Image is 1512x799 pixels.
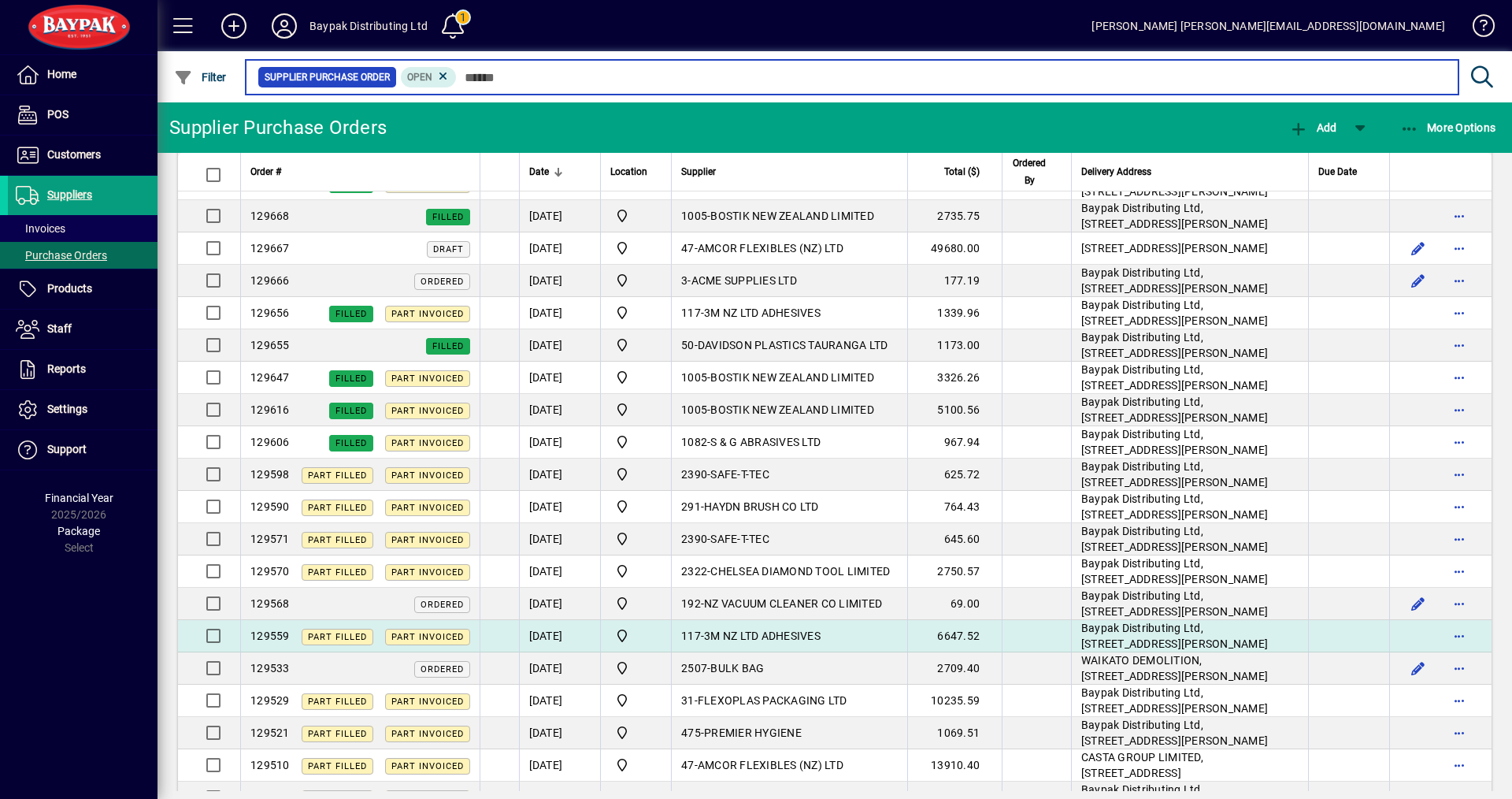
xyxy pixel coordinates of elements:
[407,72,432,83] span: Open
[250,242,290,255] span: 129667
[907,652,1002,685] td: 2709.40
[681,274,687,287] span: 3
[8,269,157,309] a: Products
[1071,426,1308,459] td: Baypak Distributing Ltd, [STREET_ADDRESS][PERSON_NAME]
[907,297,1002,329] td: 1339.96
[1447,753,1472,778] button: More options
[681,759,695,771] span: 47
[907,394,1002,426] td: 5100.56
[610,163,647,180] span: Location
[1406,268,1431,293] button: Edit
[308,503,367,513] span: Part Filled
[47,403,87,415] span: Settings
[1071,620,1308,652] td: Baypak Distributing Ltd, [STREET_ADDRESS][PERSON_NAME]
[519,362,601,394] td: [DATE]
[8,95,157,135] a: POS
[610,163,661,180] div: Location
[610,303,661,322] span: Baypak - Onekawa
[8,390,157,429] a: Settings
[1071,232,1308,265] td: [STREET_ADDRESS][PERSON_NAME]
[907,200,1002,232] td: 2735.75
[265,69,390,85] span: Supplier Purchase Order
[47,108,69,121] span: POS
[1447,462,1472,487] button: More options
[698,759,843,771] span: AMCOR FLEXIBLES (NZ) LTD
[519,556,601,588] td: [DATE]
[529,163,591,180] div: Date
[174,71,227,84] span: Filter
[519,297,601,329] td: [DATE]
[1447,591,1472,616] button: More options
[1461,3,1492,54] a: Knowledge Base
[8,350,157,389] a: Reports
[391,567,464,578] span: Part Invoiced
[704,630,821,642] span: 3M NZ LTD ADHESIVES
[1071,717,1308,749] td: Baypak Distributing Ltd, [STREET_ADDRESS][PERSON_NAME]
[47,443,87,455] span: Support
[681,565,707,578] span: 2322
[704,727,802,739] span: PREMIER HYGIENE
[671,652,907,685] td: -
[433,244,464,255] span: Draft
[671,491,907,523] td: -
[432,341,464,351] span: Filled
[391,632,464,642] span: Part Invoiced
[250,307,290,319] span: 129656
[250,274,290,287] span: 129666
[671,459,907,491] td: -
[610,206,661,225] span: Baypak - Onekawa
[710,371,874,384] span: BOSTIK NEW ZEALAND LIMITED
[1400,121,1496,134] span: More Options
[671,329,907,362] td: -
[250,163,281,180] span: Order #
[907,556,1002,588] td: 2750.57
[1071,749,1308,782] td: CASTA GROUP LIMITED, [STREET_ADDRESS]
[610,336,661,355] span: Baypak - Onekawa
[519,232,601,265] td: [DATE]
[710,468,769,481] span: SAFE-T-TEC
[1406,591,1431,616] button: Edit
[1012,154,1047,189] span: Ordered By
[681,371,707,384] span: 1005
[698,242,843,255] span: AMCOR FLEXIBLES (NZ) LTD
[519,523,601,556] td: [DATE]
[391,438,464,448] span: Part Invoiced
[610,239,661,258] span: Amcor Airport Oaks
[335,438,367,448] span: Filled
[250,565,290,578] span: 129570
[681,242,695,255] span: 47
[391,373,464,384] span: Part Invoiced
[671,265,907,297] td: -
[1406,656,1431,681] button: Edit
[519,749,601,782] td: [DATE]
[8,215,157,242] a: Invoices
[57,525,100,537] span: Package
[401,67,457,87] mat-chip: Completion Status: Open
[335,406,367,416] span: Filled
[47,148,101,161] span: Customers
[47,282,92,295] span: Products
[1071,200,1308,232] td: Baypak Distributing Ltd, [STREET_ADDRESS][PERSON_NAME]
[1071,685,1308,717] td: Baypak Distributing Ltd, [STREET_ADDRESS][PERSON_NAME]
[1071,297,1308,329] td: Baypak Distributing Ltd, [STREET_ADDRESS][PERSON_NAME]
[1447,333,1472,358] button: More options
[529,163,549,180] span: Date
[391,535,464,545] span: Part Invoiced
[907,620,1002,652] td: 6647.52
[610,723,661,742] span: Baypak - Onekawa
[47,188,92,201] span: Suppliers
[671,362,907,394] td: -
[1285,113,1340,142] button: Add
[681,597,701,610] span: 192
[671,523,907,556] td: -
[519,685,601,717] td: [DATE]
[704,500,819,513] span: HAYDN BRUSH CO LTD
[710,436,821,448] span: S & G ABRASIVES LTD
[250,436,290,448] span: 129606
[1447,688,1472,713] button: More options
[308,761,367,771] span: Part Filled
[1071,491,1308,523] td: Baypak Distributing Ltd, [STREET_ADDRESS][PERSON_NAME]
[681,339,695,351] span: 50
[8,55,157,95] a: Home
[391,406,464,416] span: Part Invoiced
